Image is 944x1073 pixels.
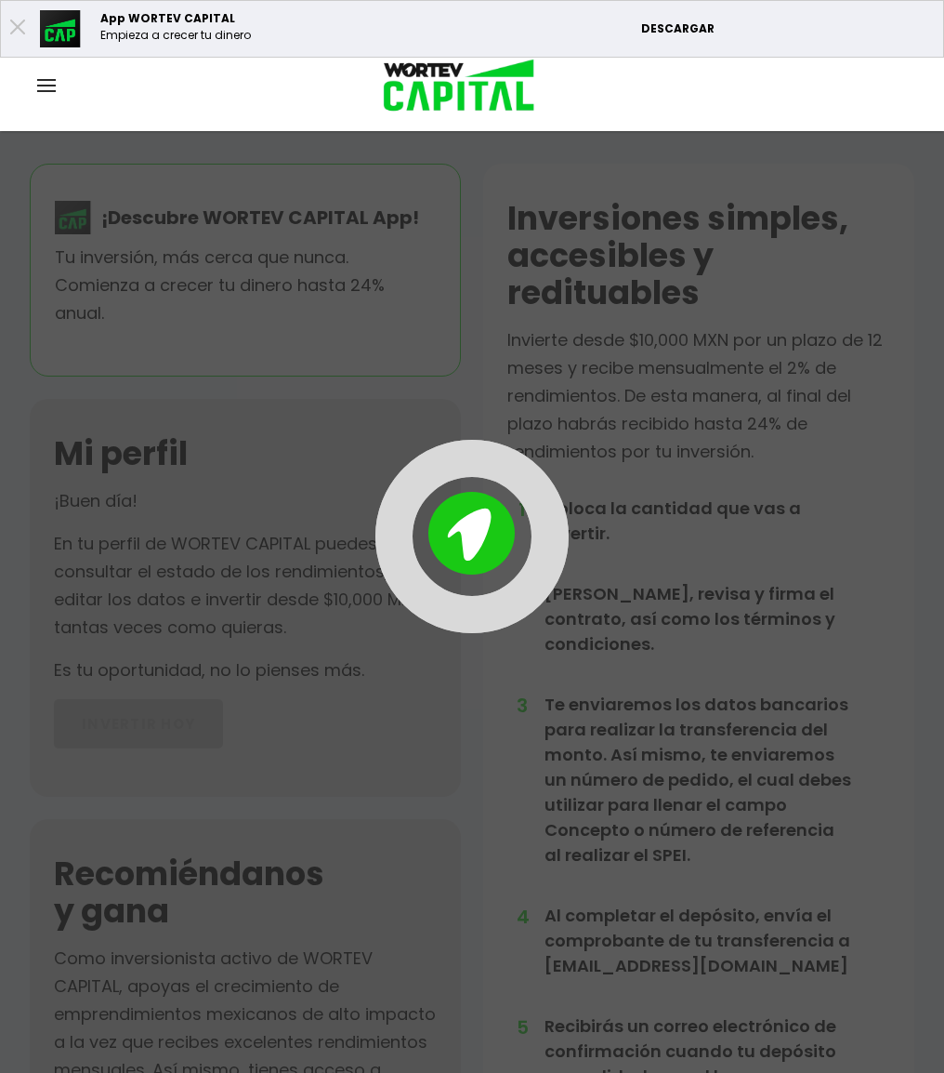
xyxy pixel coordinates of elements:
img: appicon [40,10,82,47]
p: Empieza a crecer tu dinero [100,27,251,44]
p: DESCARGAR [641,20,934,37]
p: App WORTEV CAPITAL [100,10,251,27]
img: hamburguer-menu2 [37,79,56,92]
img: logo_wortev_capital [364,57,542,117]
